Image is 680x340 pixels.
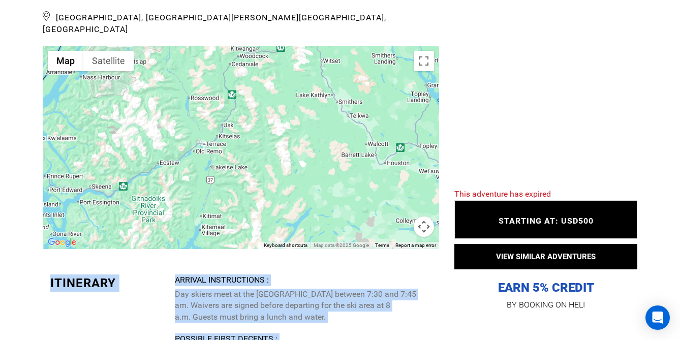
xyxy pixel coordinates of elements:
p: BY BOOKING ON HELI [454,298,637,312]
button: Toggle fullscreen view [414,51,434,71]
a: Terms (opens in new tab) [375,242,389,248]
span: STARTING AT: USD500 [499,216,594,226]
div: Open Intercom Messenger [645,305,670,330]
div: Arrival Instructions : [175,274,431,286]
a: Report a map error [395,242,436,248]
button: Show street map [48,51,83,71]
a: Open this area in Google Maps (opens a new window) [45,236,79,249]
p: Day skiers meet at the [GEOGRAPHIC_DATA] between 7:30 and 7:45 am. Waivers are signed before depa... [175,289,431,324]
button: Show satellite imagery [83,51,134,71]
button: Map camera controls [414,217,434,237]
div: Itinerary [50,274,167,292]
button: VIEW SIMILAR ADVENTURES [454,244,637,269]
span: This adventure has expired [454,189,551,199]
span: Map data ©2025 Google [314,242,369,248]
button: Keyboard shortcuts [264,242,307,249]
img: Google [45,236,79,249]
span: [GEOGRAPHIC_DATA], [GEOGRAPHIC_DATA][PERSON_NAME][GEOGRAPHIC_DATA], [GEOGRAPHIC_DATA] [43,9,439,36]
